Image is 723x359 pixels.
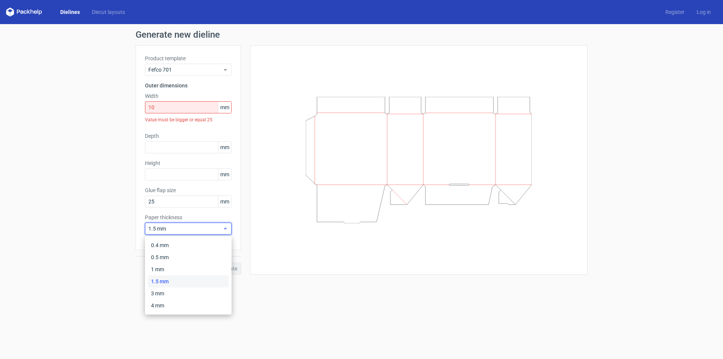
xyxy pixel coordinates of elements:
[148,275,229,287] div: 1.5 mm
[145,82,232,89] h3: Outer dimensions
[148,263,229,275] div: 1 mm
[218,196,231,207] span: mm
[54,8,86,16] a: Dielines
[148,225,223,232] span: 1.5 mm
[148,299,229,312] div: 4 mm
[218,142,231,153] span: mm
[145,186,232,194] label: Glue flap size
[659,8,691,16] a: Register
[145,92,232,100] label: Width
[145,132,232,140] label: Depth
[148,287,229,299] div: 3 mm
[145,159,232,167] label: Height
[145,113,232,126] div: Value must be bigger or equal 25
[86,8,131,16] a: Diecut layouts
[148,251,229,263] div: 0.5 mm
[148,66,223,73] span: Fefco 701
[148,239,229,251] div: 0.4 mm
[218,102,231,113] span: mm
[218,169,231,180] span: mm
[136,30,587,39] h1: Generate new dieline
[145,214,232,221] label: Paper thickness
[145,55,232,62] label: Product template
[691,8,717,16] a: Log in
